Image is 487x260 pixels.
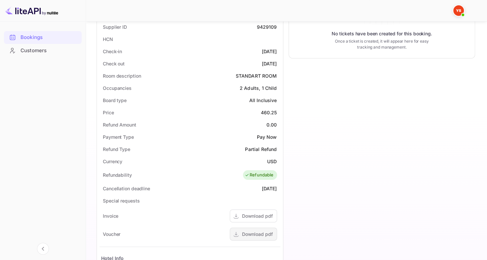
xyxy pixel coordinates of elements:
[242,212,273,219] div: Download pdf
[4,31,82,43] a: Bookings
[103,23,127,30] div: Supplier ID
[103,158,122,165] div: Currency
[257,23,277,30] div: 9429109
[103,146,130,153] div: Refund Type
[261,109,277,116] div: 460.25
[103,185,150,192] div: Cancellation deadline
[4,44,82,56] a: Customers
[37,243,49,255] button: Collapse navigation
[103,60,125,67] div: Check out
[103,97,127,104] div: Board type
[262,185,277,192] div: [DATE]
[249,97,277,104] div: All Inclusive
[103,72,141,79] div: Room description
[103,85,132,92] div: Occupancies
[20,47,78,55] div: Customers
[103,197,140,204] div: Special requests
[20,34,78,41] div: Bookings
[103,212,118,219] div: Invoice
[103,231,120,238] div: Voucher
[257,133,277,140] div: Pay Now
[103,109,114,116] div: Price
[267,158,277,165] div: USD
[262,60,277,67] div: [DATE]
[453,5,464,16] img: Yandex Support
[266,121,277,128] div: 0.00
[262,48,277,55] div: [DATE]
[240,85,277,92] div: 2 Adults, 1 Child
[242,231,273,238] div: Download pdf
[4,31,82,44] div: Bookings
[103,133,134,140] div: Payment Type
[245,172,274,178] div: Refundable
[332,38,431,50] p: Once a ticket is created, it will appear here for easy tracking and management.
[236,72,277,79] div: STANDART ROOM
[103,121,136,128] div: Refund Amount
[103,48,122,55] div: Check-in
[332,30,432,37] p: No tickets have been created for this booking.
[245,146,277,153] div: Partial Refund
[103,171,132,178] div: Refundability
[5,5,58,16] img: LiteAPI logo
[103,36,113,43] div: HCN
